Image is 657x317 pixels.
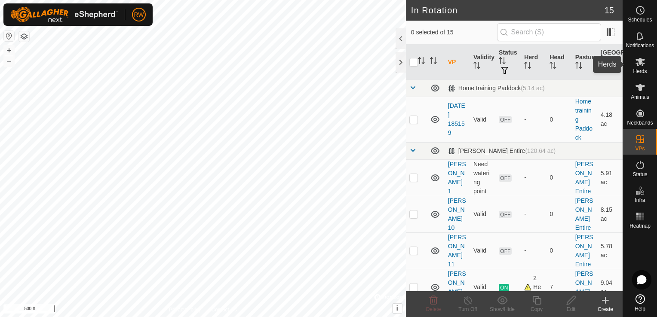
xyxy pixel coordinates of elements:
p-sorticon: Activate to sort [499,58,506,65]
a: [PERSON_NAME] 12 [448,270,466,304]
td: Need watering point [470,159,495,196]
div: Edit [554,305,588,313]
span: OFF [499,116,512,123]
p-sorticon: Activate to sort [550,63,556,70]
div: - [524,210,543,219]
span: 0 selected of 15 [411,28,497,37]
td: 0 [546,196,571,232]
td: 8.15 ac [597,196,623,232]
p-sorticon: Activate to sort [575,63,582,70]
span: Help [635,306,645,311]
p-sorticon: Activate to sort [473,63,480,70]
a: [PERSON_NAME] 1 [448,161,466,195]
div: - [524,246,543,255]
span: OFF [499,211,512,218]
a: [DATE] 185159 [448,102,465,136]
th: Validity [470,45,495,80]
th: VP [445,45,470,80]
p-sorticon: Activate to sort [418,58,425,65]
input: Search (S) [497,23,601,41]
th: Status [495,45,521,80]
span: Notifications [626,43,654,48]
td: 4.18 ac [597,97,623,142]
span: Infra [635,198,645,203]
button: – [4,56,14,67]
a: Contact Us [212,306,237,314]
th: Head [546,45,571,80]
td: Valid [470,196,495,232]
p-sorticon: Activate to sort [601,67,608,74]
button: Reset Map [4,31,14,41]
span: Heatmap [629,223,651,229]
span: i [396,305,398,312]
th: Pasture [572,45,597,80]
td: Valid [470,97,495,142]
a: [PERSON_NAME] 10 [448,197,466,231]
div: - [524,115,543,124]
img: Gallagher Logo [10,7,118,22]
button: Map Layers [19,31,29,42]
a: [PERSON_NAME] Entire [575,161,593,195]
td: 5.91 ac [597,159,623,196]
td: Valid [470,269,495,305]
a: [PERSON_NAME] Entire [575,270,593,304]
span: RW [134,10,144,19]
div: Copy [519,305,554,313]
span: VPs [635,146,645,151]
div: Turn Off [451,305,485,313]
span: (120.64 ac) [525,147,556,154]
button: i [393,304,402,313]
div: 2 Herds [524,274,543,301]
span: Delete [426,306,441,312]
div: [PERSON_NAME] Entire [448,147,556,155]
a: Help [623,291,657,315]
td: 7 [546,269,571,305]
span: Status [632,172,647,177]
span: (5.14 ac) [521,85,544,91]
td: 0 [546,232,571,269]
div: Home training Paddock [448,85,545,92]
div: - [524,173,543,182]
td: 0 [546,97,571,142]
p-sorticon: Activate to sort [524,63,531,70]
a: [PERSON_NAME] 11 [448,234,466,268]
span: Neckbands [627,120,653,125]
span: Herds [633,69,647,74]
th: [GEOGRAPHIC_DATA] Area [597,45,623,80]
td: 0 [546,159,571,196]
a: Privacy Policy [169,306,201,314]
div: Create [588,305,623,313]
span: Animals [631,94,649,100]
h2: In Rotation [411,5,605,15]
a: Home training Paddock [575,98,593,141]
a: [PERSON_NAME] Entire [575,197,593,231]
a: [PERSON_NAME] Entire [575,234,593,268]
th: Herd [521,45,546,80]
span: OFF [499,247,512,255]
td: Valid [470,232,495,269]
td: 5.78 ac [597,232,623,269]
span: ON [499,284,509,291]
span: OFF [499,174,512,182]
div: Show/Hide [485,305,519,313]
p-sorticon: Activate to sort [430,58,437,65]
span: 15 [605,4,614,17]
td: 9.04 ac [597,269,623,305]
span: Schedules [628,17,652,22]
button: + [4,45,14,55]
